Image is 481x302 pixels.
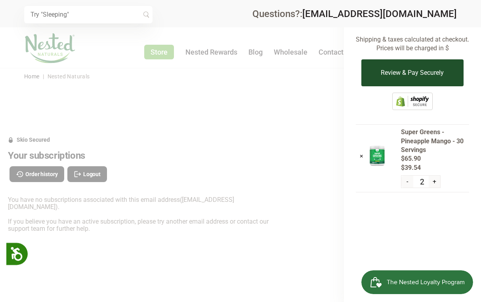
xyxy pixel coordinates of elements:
span: $39.54 [416,19,439,28]
span: $39.54 [401,163,469,172]
span: $65.90 [401,154,469,188]
p: Shipping & taxes calculated at checkout. Prices will be charged in $ [356,35,469,53]
a: This online store is secured by Shopify [392,104,433,112]
input: Try "Sleeping" [24,6,153,23]
span: Super Greens - Pineapple Mango - 30 Servings [401,128,469,154]
button: Review & Pay Securely [361,59,463,86]
iframe: Button to open loyalty program pop-up [361,270,473,294]
a: × [360,152,363,160]
div: Questions?: [252,9,457,19]
a: [EMAIL_ADDRESS][DOMAIN_NAME] [302,8,457,19]
img: Shopify secure badge [392,93,433,110]
img: Super Greens - Pineapple Mango - 30 Servings [367,144,387,167]
button: + [429,176,440,188]
button: - [401,176,413,188]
